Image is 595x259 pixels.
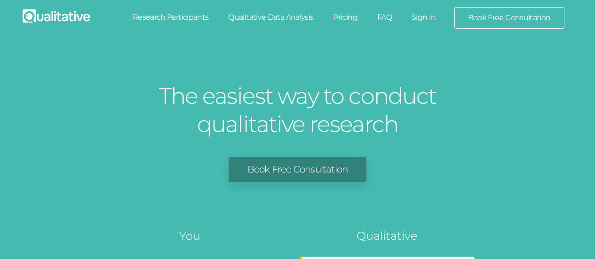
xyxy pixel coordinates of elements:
[402,7,446,28] a: Sign In
[157,82,439,138] h1: The easiest way to conduct qualitative research
[367,7,402,28] a: FAQ
[455,8,564,28] a: Book Free Consultation
[323,7,367,28] a: Pricing
[179,229,200,243] tspan: You
[123,7,219,28] a: Research Participants
[218,7,323,28] a: Qualitative Data Analysis
[23,9,90,23] img: Qualitative
[229,157,366,182] a: Book Free Consultation
[357,229,417,243] tspan: Qualitative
